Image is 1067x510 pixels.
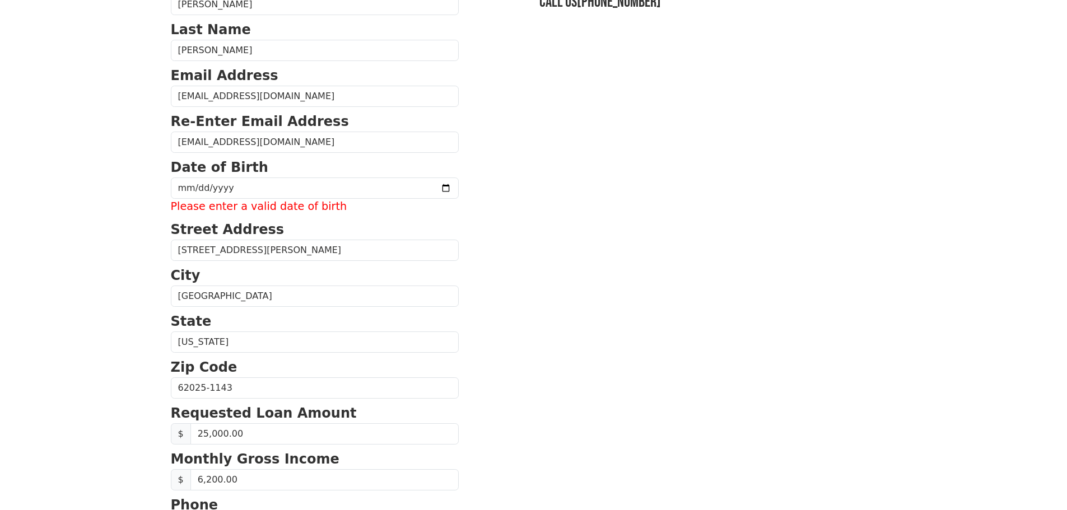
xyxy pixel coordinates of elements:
strong: Email Address [171,68,278,83]
strong: Requested Loan Amount [171,405,357,421]
span: $ [171,469,191,490]
strong: Zip Code [171,359,237,375]
strong: Street Address [171,222,285,237]
input: Last Name [171,40,459,61]
strong: City [171,268,201,283]
p: Monthly Gross Income [171,449,459,469]
strong: Last Name [171,22,251,38]
input: Zip Code [171,377,459,399]
strong: Date of Birth [171,160,268,175]
input: Monthly Gross Income [190,469,459,490]
span: $ [171,423,191,445]
input: Requested Loan Amount [190,423,459,445]
input: Re-Enter Email Address [171,132,459,153]
strong: Re-Enter Email Address [171,114,349,129]
input: Street Address [171,240,459,261]
label: Please enter a valid date of birth [171,199,459,215]
input: Email Address [171,86,459,107]
input: City [171,286,459,307]
strong: State [171,314,212,329]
